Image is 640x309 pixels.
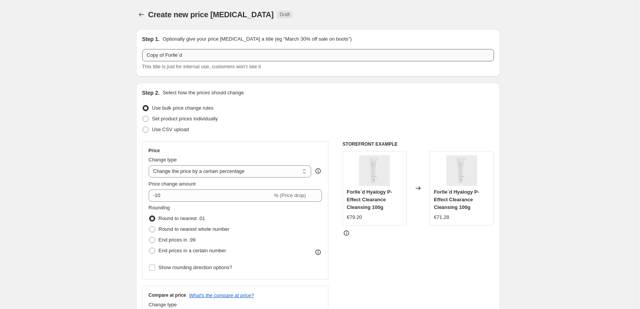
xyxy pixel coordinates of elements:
[280,12,290,18] span: Draft
[149,148,160,154] h3: Price
[274,192,306,198] span: % (Price drop)
[149,205,170,210] span: Rounding
[149,181,196,187] span: Price change amount
[152,127,189,132] span: Use CSV upload
[152,116,218,122] span: Set product prices individually
[434,189,479,210] span: Forlle´d Hyalogy P-Effect Clearance Cleansing 100g
[347,189,392,210] span: Forlle´d Hyalogy P-Effect Clearance Cleansing 100g
[136,9,147,20] button: Price change jobs
[142,89,160,97] h2: Step 2.
[142,49,494,61] input: 30% off holiday sale
[142,64,261,69] span: This title is just for internal use, customers won't see it
[142,35,160,43] h2: Step 1.
[159,265,232,270] span: Show rounding direction options?
[343,141,494,147] h6: STOREFRONT EXAMPLE
[149,292,186,298] h3: Compare at price
[159,248,226,253] span: End prices in a certain number
[148,10,274,19] span: Create new price [MEDICAL_DATA]
[149,302,177,307] span: Change type
[149,189,272,202] input: -15
[359,155,390,186] img: forlled-hyalogy-p-effect-clearance-cleansing-100g-253499_80x.png
[152,105,213,111] span: Use bulk price change rules
[189,293,254,298] button: What's the compare at price?
[314,167,322,175] div: help
[159,237,196,243] span: End prices in .99
[159,215,205,221] span: Round to nearest .01
[347,214,362,220] span: €79.20
[162,35,351,43] p: Optionally give your price [MEDICAL_DATA] a title (eg "March 30% off sale on boots")
[162,89,244,97] p: Select how the prices should change
[446,155,477,186] img: forlled-hyalogy-p-effect-clearance-cleansing-100g-253499_80x.png
[434,214,449,220] span: €71.28
[149,157,177,163] span: Change type
[159,226,230,232] span: Round to nearest whole number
